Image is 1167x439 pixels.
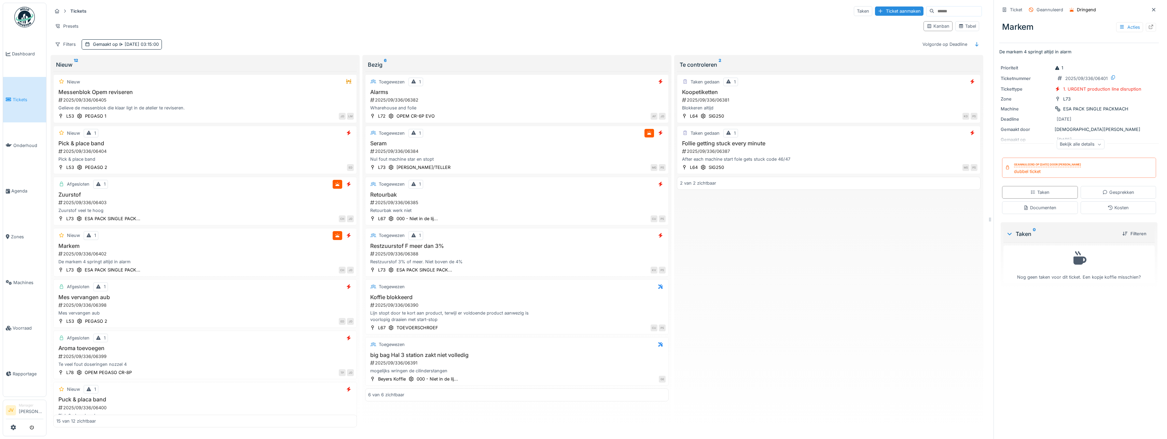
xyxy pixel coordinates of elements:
div: Wharehouse and folie [368,105,666,111]
div: Pick & place band [56,412,354,419]
div: 15 van 12 zichtbaar [56,418,96,424]
a: Zones [3,214,46,260]
div: Ticketnummer [1001,75,1052,82]
div: PS [659,215,666,222]
a: Tickets [3,77,46,123]
div: Gesprekken [1102,189,1134,196]
div: 2025/09/336/06402 [58,251,354,257]
div: Filteren [1120,229,1149,238]
div: AF [651,113,657,120]
div: PEGASO 1 [85,113,106,119]
div: JD [347,369,354,376]
div: MS [962,164,969,171]
div: Nieuw [56,61,354,69]
div: KD [962,113,969,120]
div: L78 [66,369,74,376]
div: Markem [999,18,1159,36]
div: L73 [66,215,74,222]
sup: 6 [384,61,387,69]
h3: Zuurstof [56,191,354,198]
div: Toegewezen [379,79,405,85]
div: Ticket aanmaken [875,6,923,16]
div: Afgesloten [67,283,89,290]
div: [DEMOGRAPHIC_DATA][PERSON_NAME] [1001,126,1157,133]
div: 2025/09/336/06400 [58,404,354,411]
h3: Mes vervangen aub [56,294,354,301]
div: Documenten [1023,204,1056,211]
div: 1 [94,232,96,239]
a: JV Manager[PERSON_NAME] [6,403,43,419]
div: SIG250 [709,113,724,119]
div: 000 - Niet in de lij... [417,376,458,382]
h3: Retourbak [368,191,666,198]
div: 2025/09/336/06405 [58,97,354,103]
div: Toegewezen [379,181,405,187]
div: Acties [1116,22,1143,32]
div: Taken [1030,189,1050,196]
div: Toegewezen [379,283,405,290]
div: CU [651,215,657,222]
div: Filters [52,39,79,49]
span: Rapportage [13,371,43,377]
div: Machine [1001,106,1052,112]
a: Voorraad [3,305,46,351]
div: mogelijks wringen de cilinderstangen [368,368,666,374]
div: Tabel [958,23,976,29]
div: ESA PACK SINGLE PACK... [85,267,140,273]
div: GE [659,376,666,383]
div: CH [339,215,346,222]
div: ED [339,318,346,325]
div: 1 [419,232,421,239]
div: PS [971,164,977,171]
div: JD [347,267,354,274]
div: Gelieve de messenblok die klaar ligt in de atelier te reviseren. [56,105,354,111]
div: 1 [94,386,96,393]
div: 1 [1055,65,1063,71]
div: L73 [1063,96,1071,102]
h3: big bag Hal 3 station zakt niet volledig [368,352,666,358]
div: Nul fout machine star en stopt [368,156,666,162]
div: TP [339,369,346,376]
div: Toegewezen [379,341,405,348]
div: L73 [378,267,386,273]
div: Afgesloten [67,181,89,187]
div: LM [347,113,354,120]
p: De markem 4 springt altijd in alarm [999,49,1159,55]
div: Toegewezen [379,130,405,136]
div: Zuurstof veel te hoog [56,207,354,214]
div: [DATE] [1057,116,1071,122]
div: PS [659,324,666,331]
h3: Puck & placa band [56,396,354,403]
span: Onderhoud [13,142,43,149]
div: CH [339,267,346,274]
div: Retourbak werk niet [368,207,666,214]
a: Rapportage [3,351,46,397]
div: 2025/09/336/06387 [681,148,977,155]
div: 6 van 6 zichtbaar [368,391,404,398]
img: Badge_color-CXgf-gQk.svg [14,7,35,27]
div: L64 [690,113,698,119]
div: Nieuw [67,386,80,393]
a: Onderhoud [3,122,46,168]
div: L72 [378,113,386,119]
div: MG [651,164,657,171]
div: Presets [52,21,82,31]
div: Bezig [368,61,666,69]
div: 1 [94,130,96,136]
div: Pick & place band [56,156,354,162]
div: ESA PACK SINGLE PACK... [85,215,140,222]
div: 2025/09/336/06390 [370,302,666,308]
div: L67 [378,324,386,331]
div: 1 [104,335,106,341]
a: Machines [3,260,46,305]
div: Kosten [1108,204,1129,211]
div: L73 [66,267,74,273]
div: OPEM CR-6P EVO [397,113,435,119]
li: JV [6,405,16,415]
div: ED [347,164,354,171]
div: dubbel ticket [1014,168,1081,175]
div: Te veel fout doseringen nozzel 4 [56,361,354,368]
div: PEGASO 2 [85,164,107,171]
div: Restzuurstof 3% of meer. Niet boven de 4% [368,258,666,265]
h3: Pick & place band [56,140,354,147]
